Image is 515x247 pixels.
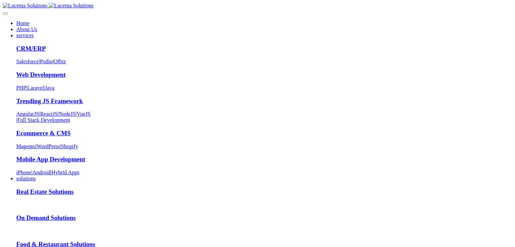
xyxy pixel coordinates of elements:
img: Lucenta Solutions [49,3,93,9]
a: Home [16,20,29,26]
a: Hybrid Apps [51,170,79,175]
a: VueJS [77,111,91,117]
a: Android [33,170,50,175]
div: | | | | [16,111,512,123]
a: WordPress [37,143,60,149]
a: Ecommerce & CMS [16,130,71,137]
div: | | [16,143,512,150]
a: NodeJS [59,111,76,117]
a: ReactJS [40,111,58,117]
a: Trending JS Framework [16,97,83,105]
div: | | [16,59,512,65]
a: services [16,32,34,38]
a: PHP [16,85,26,91]
a: iPhone [16,170,31,175]
a: Mobile App Development [16,156,85,163]
a: About Us [16,26,37,32]
a: On Demand Solutions [16,214,76,221]
a: CRM/ERP [16,45,46,52]
img: Lucenta Solutions [3,3,47,9]
a: Laravel [27,85,44,91]
a: Salesforce [16,59,39,64]
a: Ofbiz [53,59,66,64]
a: AngularJS [16,111,39,117]
a: Podio [40,59,52,64]
a: solutions [16,176,36,181]
a: Real Estate Solutions [16,188,73,195]
a: Magento [16,143,36,149]
a: Java [45,85,55,91]
a: Web Development [16,71,66,78]
a: Full Stack Development [17,117,70,123]
div: | | [16,170,512,176]
a: Shopify [61,143,78,149]
div: | | [16,85,512,91]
